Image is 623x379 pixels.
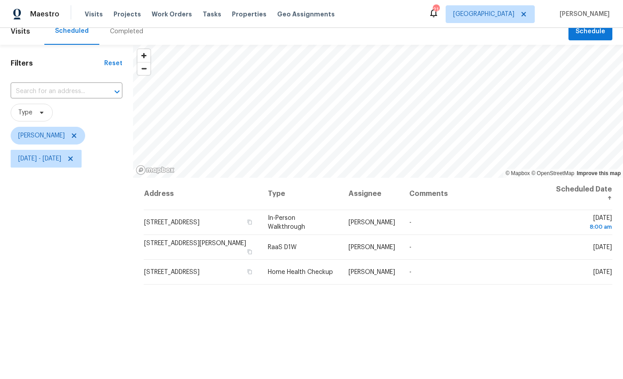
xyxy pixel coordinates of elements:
[144,178,261,210] th: Address
[152,10,192,19] span: Work Orders
[409,269,411,275] span: -
[137,62,150,75] button: Zoom out
[268,244,297,250] span: RaaS D1W
[349,219,395,226] span: [PERSON_NAME]
[277,10,335,19] span: Geo Assignments
[232,10,266,19] span: Properties
[133,45,623,178] canvas: Map
[85,10,103,19] span: Visits
[11,22,30,41] span: Visits
[18,154,61,163] span: [DATE] - [DATE]
[453,10,514,19] span: [GEOGRAPHIC_DATA]
[402,178,543,210] th: Comments
[409,244,411,250] span: -
[144,269,200,275] span: [STREET_ADDRESS]
[144,219,200,226] span: [STREET_ADDRESS]
[246,268,254,276] button: Copy Address
[110,27,143,36] div: Completed
[550,215,612,231] span: [DATE]
[349,269,395,275] span: [PERSON_NAME]
[18,131,65,140] span: [PERSON_NAME]
[30,10,59,19] span: Maestro
[104,59,122,68] div: Reset
[111,86,123,98] button: Open
[543,178,612,210] th: Scheduled Date ↑
[114,10,141,19] span: Projects
[203,11,221,17] span: Tasks
[55,27,89,35] div: Scheduled
[11,59,104,68] h1: Filters
[531,170,574,176] a: OpenStreetMap
[433,5,439,14] div: 21
[136,165,175,175] a: Mapbox homepage
[268,215,305,230] span: In-Person Walkthrough
[550,223,612,231] div: 8:00 am
[268,269,333,275] span: Home Health Checkup
[341,178,402,210] th: Assignee
[577,170,621,176] a: Improve this map
[261,178,341,210] th: Type
[349,244,395,250] span: [PERSON_NAME]
[11,85,98,98] input: Search for an address...
[505,170,530,176] a: Mapbox
[576,26,605,37] span: Schedule
[593,269,612,275] span: [DATE]
[409,219,411,226] span: -
[137,49,150,62] button: Zoom in
[246,218,254,226] button: Copy Address
[568,23,612,41] button: Schedule
[18,108,32,117] span: Type
[593,244,612,250] span: [DATE]
[246,248,254,256] button: Copy Address
[556,10,610,19] span: [PERSON_NAME]
[144,240,246,246] span: [STREET_ADDRESS][PERSON_NAME]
